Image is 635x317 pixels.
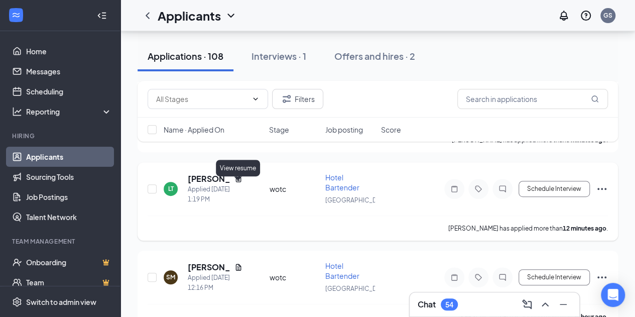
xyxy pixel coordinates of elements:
[11,10,21,20] svg: WorkstreamLogo
[325,125,362,135] span: Job posting
[472,273,484,281] svg: Tag
[519,181,590,197] button: Schedule Interview
[188,273,242,293] div: Applied [DATE] 12:16 PM
[188,184,242,204] div: Applied [DATE] 1:19 PM
[496,273,509,281] svg: ChatInactive
[12,237,110,246] div: Team Management
[557,298,569,310] svg: Minimize
[168,184,174,193] div: LT
[558,10,570,22] svg: Notifications
[596,271,608,283] svg: Ellipses
[601,283,625,307] div: Open Intercom Messenger
[26,252,112,272] a: OnboardingCrown
[448,185,460,193] svg: Note
[325,261,359,280] span: Hotel Bartender
[251,95,260,103] svg: ChevronDown
[158,7,221,24] h1: Applicants
[26,167,112,187] a: Sourcing Tools
[26,297,96,307] div: Switch to admin view
[270,272,319,282] div: wotc
[26,207,112,227] a: Talent Network
[26,61,112,81] a: Messages
[519,269,590,285] button: Schedule Interview
[580,10,592,22] svg: QuestionInfo
[448,224,608,233] p: [PERSON_NAME] has applied more than .
[188,262,230,273] h5: [PERSON_NAME]
[188,173,230,184] h5: [PERSON_NAME]
[216,160,260,176] div: View resume
[334,50,415,62] div: Offers and hires · 2
[591,95,599,103] svg: MagnifyingGlass
[251,50,306,62] div: Interviews · 1
[519,296,535,312] button: ComposeMessage
[26,147,112,167] a: Applicants
[555,296,571,312] button: Minimize
[537,296,553,312] button: ChevronUp
[26,187,112,207] a: Job Postings
[521,298,533,310] svg: ComposeMessage
[166,273,175,281] div: SM
[272,89,323,109] button: Filter Filters
[26,81,112,101] a: Scheduling
[12,107,22,117] svg: Analysis
[234,263,242,271] svg: Document
[142,10,154,22] svg: ChevronLeft
[603,11,612,20] div: GS
[457,89,608,109] input: Search in applications
[418,299,436,310] h3: Chat
[12,297,22,307] svg: Settings
[148,50,223,62] div: Applications · 108
[270,184,319,194] div: wotc
[12,132,110,140] div: Hiring
[97,11,107,21] svg: Collapse
[448,273,460,281] svg: Note
[156,93,247,104] input: All Stages
[26,107,112,117] div: Reporting
[496,185,509,193] svg: ChatInactive
[381,125,401,135] span: Score
[325,285,389,292] span: [GEOGRAPHIC_DATA]
[325,173,359,192] span: Hotel Bartender
[563,225,606,232] b: 12 minutes ago
[596,183,608,195] svg: Ellipses
[26,272,112,292] a: TeamCrown
[445,300,453,309] div: 54
[225,10,237,22] svg: ChevronDown
[26,41,112,61] a: Home
[269,125,289,135] span: Stage
[281,93,293,105] svg: Filter
[325,196,389,204] span: [GEOGRAPHIC_DATA]
[472,185,484,193] svg: Tag
[539,298,551,310] svg: ChevronUp
[164,125,224,135] span: Name · Applied On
